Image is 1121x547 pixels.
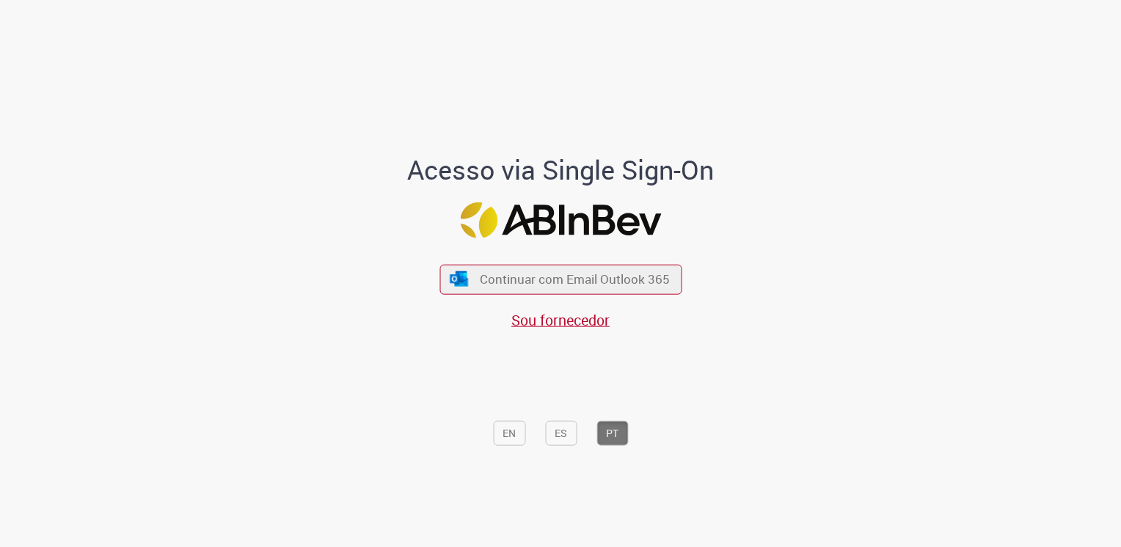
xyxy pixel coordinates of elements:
[511,309,610,329] a: Sou fornecedor
[596,420,628,445] button: PT
[460,202,661,238] img: Logo ABInBev
[439,264,682,294] button: ícone Azure/Microsoft 360 Continuar com Email Outlook 365
[449,271,470,287] img: ícone Azure/Microsoft 360
[493,420,525,445] button: EN
[480,271,670,287] span: Continuar com Email Outlook 365
[545,420,577,445] button: ES
[357,155,764,185] h1: Acesso via Single Sign-On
